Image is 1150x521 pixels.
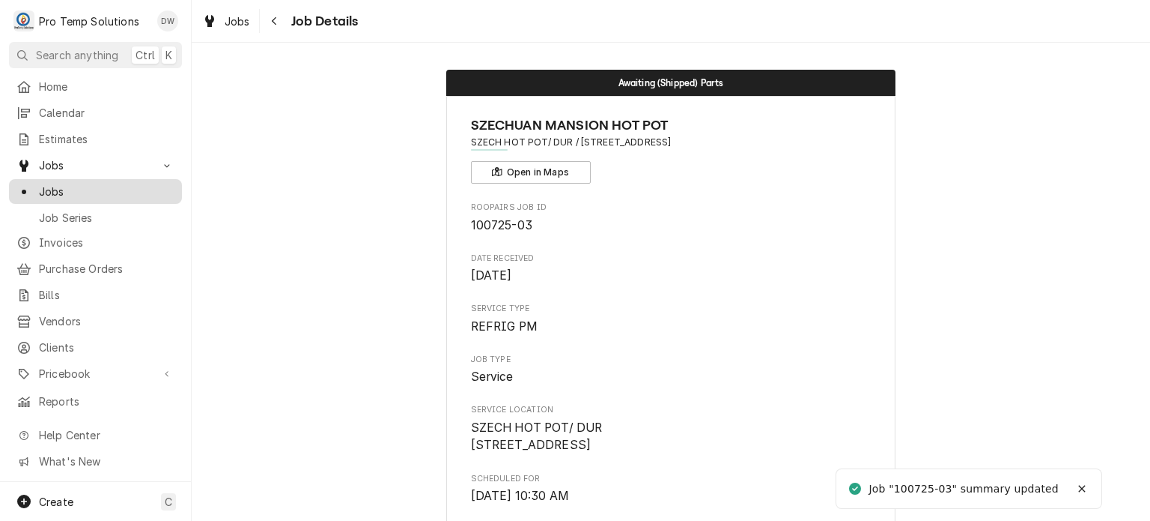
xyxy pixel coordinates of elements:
[471,487,871,505] span: Scheduled For
[471,404,871,454] div: Service Location
[9,449,182,474] a: Go to What's New
[39,394,174,409] span: Reports
[471,253,871,285] div: Date Received
[9,74,182,99] a: Home
[471,489,569,503] span: [DATE] 10:30 AM
[157,10,178,31] div: Dana Williams's Avatar
[471,318,871,336] span: Service Type
[471,161,591,184] button: Open in Maps
[9,335,182,360] a: Clients
[471,354,871,366] span: Job Type
[9,179,182,204] a: Jobs
[39,79,174,94] span: Home
[471,303,871,335] div: Service Type
[9,309,182,334] a: Vendors
[471,419,871,454] span: Service Location
[471,473,871,505] div: Scheduled For
[9,389,182,414] a: Reports
[471,268,512,283] span: [DATE]
[39,157,152,173] span: Jobs
[39,105,174,121] span: Calendar
[136,47,155,63] span: Ctrl
[471,404,871,416] span: Service Location
[39,366,152,382] span: Pricebook
[225,13,250,29] span: Jobs
[471,136,871,149] span: Address
[471,218,532,232] span: 100725-03
[9,256,182,281] a: Purchase Orders
[9,153,182,178] a: Go to Jobs
[471,303,871,315] span: Service Type
[39,13,139,29] div: Pro Temp Solutions
[39,184,174,199] span: Jobs
[165,494,172,510] span: C
[39,131,174,147] span: Estimates
[471,217,871,235] span: Roopairs Job ID
[471,115,871,184] div: Client Information
[13,10,34,31] div: Pro Temp Solutions's Avatar
[13,10,34,31] div: P
[471,354,871,386] div: Job Type
[39,340,174,355] span: Clients
[287,11,359,31] span: Job Details
[165,47,172,63] span: K
[39,261,174,277] span: Purchase Orders
[471,202,871,234] div: Roopairs Job ID
[9,283,182,307] a: Bills
[39,210,174,226] span: Job Series
[9,205,182,230] a: Job Series
[39,496,73,508] span: Create
[196,9,256,34] a: Jobs
[39,427,173,443] span: Help Center
[446,70,895,96] div: Status
[471,267,871,285] span: Date Received
[869,481,1061,497] div: Job "100725-03" summary updated
[9,230,182,255] a: Invoices
[471,473,871,485] span: Scheduled For
[39,313,174,329] span: Vendors
[39,287,174,303] span: Bills
[471,319,538,334] span: REFRIG PM
[157,10,178,31] div: DW
[471,202,871,214] span: Roopairs Job ID
[9,100,182,125] a: Calendar
[39,235,174,250] span: Invoices
[471,253,871,265] span: Date Received
[9,423,182,448] a: Go to Help Center
[9,127,182,151] a: Estimates
[36,47,118,63] span: Search anything
[471,368,871,386] span: Job Type
[9,361,182,386] a: Go to Pricebook
[9,42,182,68] button: Search anythingCtrlK
[39,454,173,469] span: What's New
[471,421,603,453] span: SZECH HOT POT/ DUR [STREET_ADDRESS]
[618,78,724,88] span: Awaiting (Shipped) Parts
[471,115,871,136] span: Name
[263,9,287,33] button: Navigate back
[471,370,514,384] span: Service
